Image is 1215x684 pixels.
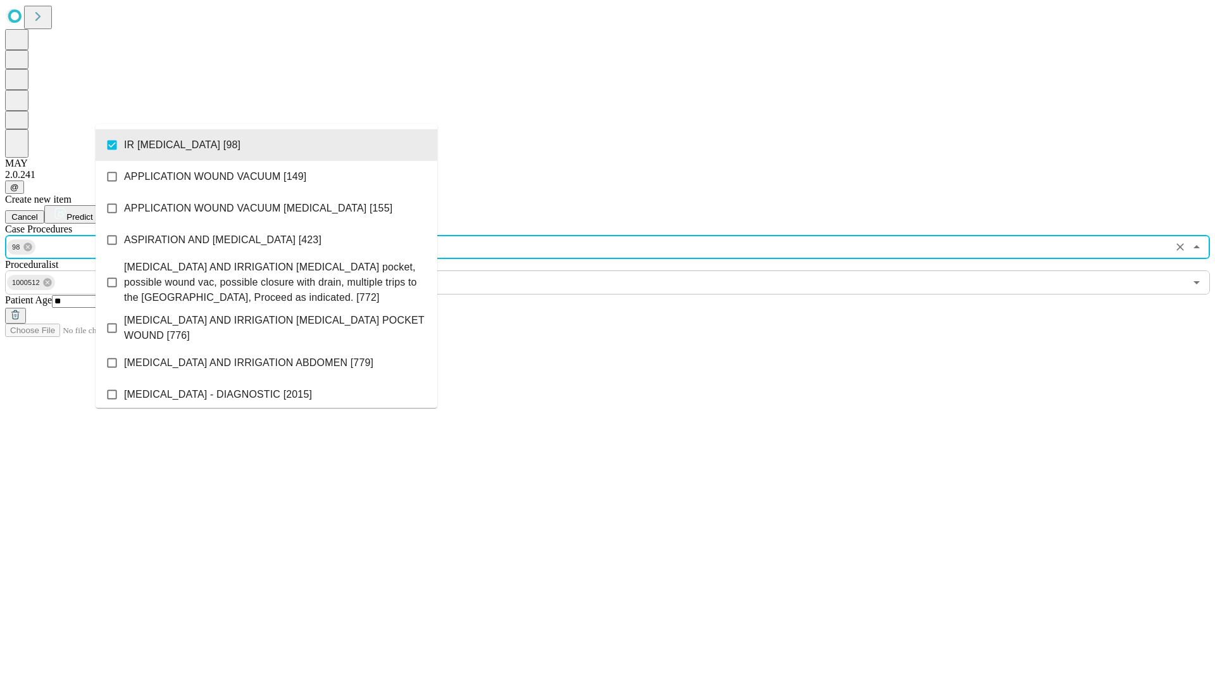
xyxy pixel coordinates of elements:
[7,239,35,255] div: 98
[5,194,72,205] span: Create new item
[5,210,44,224] button: Cancel
[124,137,240,153] span: IR [MEDICAL_DATA] [98]
[1188,274,1206,291] button: Open
[124,232,321,248] span: ASPIRATION AND [MEDICAL_DATA] [423]
[124,387,312,402] span: [MEDICAL_DATA] - DIAGNOSTIC [2015]
[5,294,52,305] span: Patient Age
[66,212,92,222] span: Predict
[124,260,427,305] span: [MEDICAL_DATA] AND IRRIGATION [MEDICAL_DATA] pocket, possible wound vac, possible closure with dr...
[44,205,103,224] button: Predict
[124,169,306,184] span: APPLICATION WOUND VACUUM [149]
[5,259,58,270] span: Proceduralist
[5,169,1210,180] div: 2.0.241
[5,224,72,234] span: Scheduled Procedure
[5,180,24,194] button: @
[5,158,1210,169] div: MAY
[1171,238,1189,256] button: Clear
[11,212,38,222] span: Cancel
[124,201,392,216] span: APPLICATION WOUND VACUUM [MEDICAL_DATA] [155]
[124,313,427,343] span: [MEDICAL_DATA] AND IRRIGATION [MEDICAL_DATA] POCKET WOUND [776]
[124,355,373,370] span: [MEDICAL_DATA] AND IRRIGATION ABDOMEN [779]
[7,275,55,290] div: 1000512
[7,240,25,255] span: 98
[1188,238,1206,256] button: Close
[10,182,19,192] span: @
[7,275,45,290] span: 1000512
